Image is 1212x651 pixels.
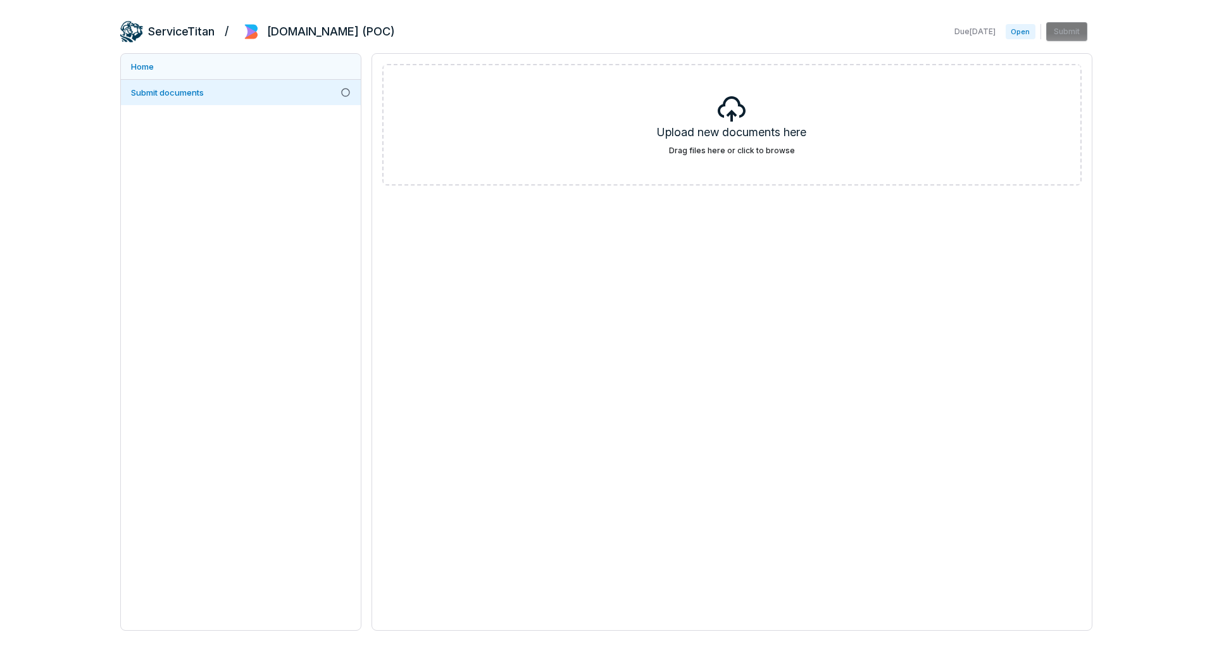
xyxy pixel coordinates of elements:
[267,23,395,40] h2: [DOMAIN_NAME] (POC)
[657,124,806,146] h5: Upload new documents here
[148,23,215,40] h2: ServiceTitan
[131,87,204,98] span: Submit documents
[225,20,229,39] h2: /
[1006,24,1035,39] span: Open
[669,146,795,156] label: Drag files here or click to browse
[121,54,361,79] a: Home
[954,27,996,37] span: Due [DATE]
[121,80,361,105] a: Submit documents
